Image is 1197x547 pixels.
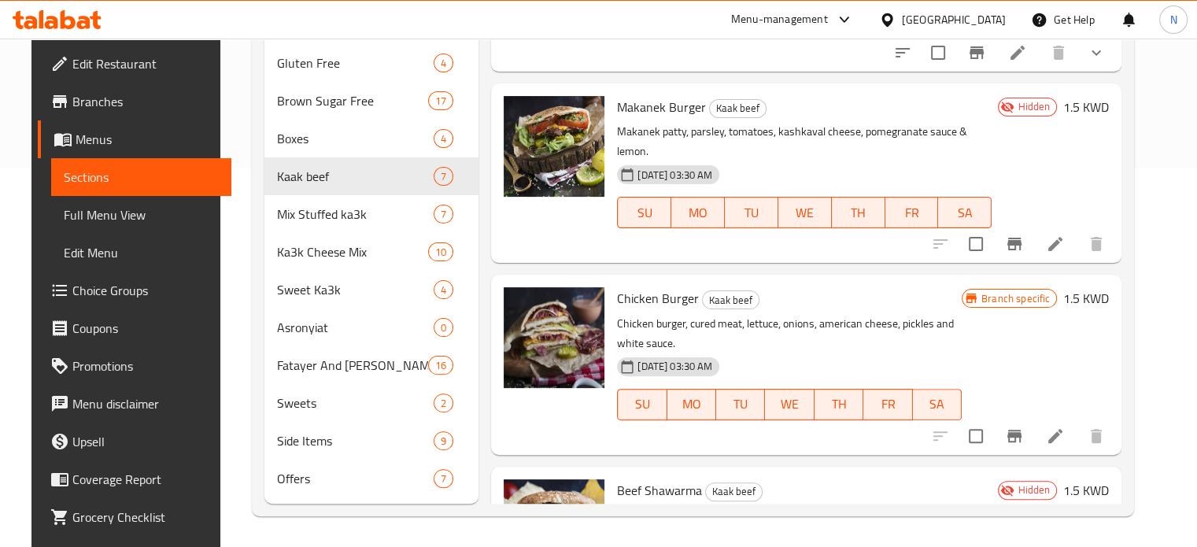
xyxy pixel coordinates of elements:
div: Kaak beef [702,290,759,309]
h6: 1.5 KWD [1063,96,1109,118]
div: items [434,54,453,72]
span: 9 [434,434,453,449]
span: Offers [277,469,434,488]
span: 4 [434,283,453,298]
div: items [434,205,453,224]
div: items [428,356,453,375]
span: Branch specific [975,291,1056,306]
button: delete [1077,225,1115,263]
a: Sections [51,158,231,196]
button: TH [832,197,885,228]
button: TH [815,389,863,420]
span: 7 [434,207,453,222]
span: Side Items [277,431,434,450]
div: Offers7 [264,460,478,497]
span: Beef Shawarma [617,479,702,502]
span: Makanek Burger [617,95,706,119]
button: SU [617,197,671,228]
span: Select to update [959,227,992,261]
span: TU [722,393,759,416]
div: items [434,469,453,488]
a: Edit menu item [1008,43,1027,62]
button: delete [1040,34,1077,72]
div: items [434,280,453,299]
span: 2 [434,396,453,411]
div: items [434,167,453,186]
button: SA [913,389,962,420]
span: Edit Restaurant [72,54,219,73]
span: [DATE] 03:30 AM [631,168,719,183]
button: MO [667,389,716,420]
div: Fatayer And [PERSON_NAME]16 [264,346,478,384]
div: items [428,91,453,110]
button: FR [885,197,939,228]
button: FR [863,389,912,420]
span: Select to update [922,36,955,69]
a: Coupons [38,309,231,347]
div: Boxes4 [264,120,478,157]
span: SA [944,201,985,224]
span: 16 [429,358,453,373]
button: Branch-specific-item [996,225,1033,263]
button: delete [1077,417,1115,455]
span: Full Menu View [64,205,219,224]
div: Brown Sugar Free17 [264,82,478,120]
a: Upsell [38,423,231,460]
span: Menus [76,130,219,149]
button: Branch-specific-item [958,34,996,72]
img: Makanek Burger [504,96,604,197]
span: Gluten Free [277,54,434,72]
div: items [434,129,453,148]
span: Chicken Burger [617,286,699,310]
div: [GEOGRAPHIC_DATA] [902,11,1006,28]
div: Kaak beef [709,99,767,118]
span: Upsell [72,432,219,451]
span: Kaak beef [277,167,434,186]
span: FR [892,201,933,224]
span: FR [870,393,906,416]
div: Sweet Ka3k4 [264,271,478,309]
span: 7 [434,471,453,486]
button: sort-choices [884,34,922,72]
a: Coverage Report [38,460,231,498]
span: 10 [429,245,453,260]
button: SU [617,389,667,420]
div: Mix Stuffed ka3k7 [264,195,478,233]
span: SU [624,393,660,416]
a: Choice Groups [38,272,231,309]
span: TU [731,201,772,224]
img: Chicken Burger [504,287,604,388]
div: Ka3k Cheese Mix10 [264,233,478,271]
span: 7 [434,169,453,184]
div: items [434,431,453,450]
h6: 1.5 KWD [1063,479,1109,501]
span: Boxes [277,129,434,148]
a: Menus [38,120,231,158]
span: Brown Sugar Free [277,91,428,110]
span: 4 [434,56,453,71]
span: Mix Stuffed ka3k [277,205,434,224]
p: Makanek patty, parsley, tomatoes, kashkaval cheese, pomegranate sauce & lemon. [617,122,992,161]
div: Kaak beef [705,482,763,501]
span: TH [821,393,857,416]
span: 4 [434,131,453,146]
span: Sections [64,168,219,187]
a: Full Menu View [51,196,231,234]
span: Edit Menu [64,243,219,262]
span: Kaak beef [710,99,766,117]
span: TH [838,201,879,224]
span: Coverage Report [72,470,219,489]
div: items [434,394,453,412]
span: SA [919,393,955,416]
button: WE [765,389,814,420]
div: Kaak beef7 [264,157,478,195]
button: Branch-specific-item [996,417,1033,455]
span: Sweet Ka3k [277,280,434,299]
button: WE [778,197,832,228]
span: Grocery Checklist [72,508,219,527]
